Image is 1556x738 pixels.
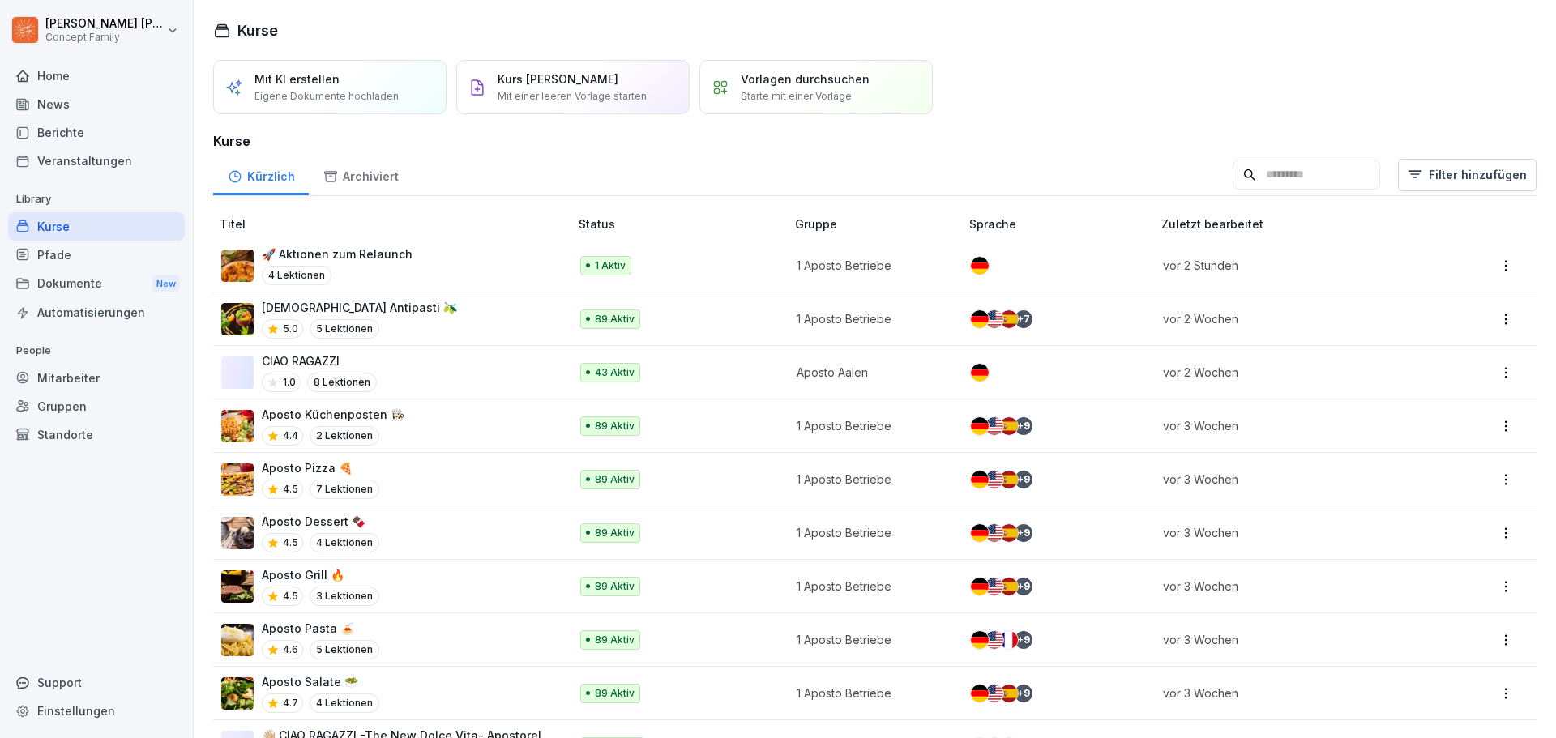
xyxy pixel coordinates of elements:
[1015,578,1032,595] div: + 9
[741,89,852,104] p: Starte mit einer Vorlage
[1000,524,1018,542] img: es.svg
[8,420,185,449] a: Standorte
[45,32,164,43] p: Concept Family
[221,250,254,282] img: nh83jc8locs0epsqbntbfijs.png
[985,524,1003,542] img: us.svg
[797,471,943,488] p: 1 Aposto Betriebe
[8,186,185,212] p: Library
[797,524,943,541] p: 1 Aposto Betriebe
[741,70,870,87] p: Vorlagen durchsuchen
[985,417,1003,435] img: us.svg
[971,310,989,328] img: de.svg
[307,373,377,392] p: 8 Lektionen
[8,364,185,392] a: Mitarbeiter
[1398,159,1537,191] button: Filter hinzufügen
[595,419,635,433] p: 89 Aktiv
[1163,417,1421,434] p: vor 3 Wochen
[1000,685,1018,702] img: es.svg
[1163,631,1421,648] p: vor 3 Wochen
[971,524,989,542] img: de.svg
[971,257,989,275] img: de.svg
[797,685,943,702] p: 1 Aposto Betriebe
[8,668,185,697] div: Support
[1000,578,1018,595] img: es.svg
[1015,685,1032,702] div: + 9
[262,352,377,369] p: CIAO RAGAZZI
[1000,471,1018,488] img: es.svg
[262,266,331,285] p: 4 Lektionen
[1000,631,1018,649] img: fr.svg
[221,303,254,335] img: ysm8inu6d9jjl68d9x16nxcw.png
[254,70,340,87] p: Mit KI erstellen
[262,245,413,262] p: 🚀 Aktionen zum Relaunch
[1163,685,1421,702] p: vor 3 Wochen
[8,118,185,147] a: Berichte
[220,215,572,232] p: Titel
[985,310,1003,328] img: us.svg
[985,631,1003,649] img: us.svg
[221,570,254,603] img: h9sh8yxpx5gzl0yzs9rinjv7.png
[985,578,1003,595] img: us.svg
[283,429,298,443] p: 4.4
[1015,471,1032,488] div: + 9
[1163,524,1421,541] p: vor 3 Wochen
[221,517,254,549] img: rj0yud9yw1p9s21ly90334le.png
[971,685,989,702] img: de.svg
[262,299,457,316] p: [DEMOGRAPHIC_DATA] Antipasti 🫒
[985,685,1003,702] img: us.svg
[595,472,635,487] p: 89 Aktiv
[797,578,943,595] p: 1 Aposto Betriebe
[237,19,278,41] h1: Kurse
[310,533,379,552] p: 4 Lektionen
[8,212,185,241] a: Kurse
[283,375,296,390] p: 1.0
[221,624,254,656] img: aa05vvnm2qz7p7s0pbe0pvys.png
[262,566,379,583] p: Aposto Grill 🔥
[595,579,635,594] p: 89 Aktiv
[797,257,943,274] p: 1 Aposto Betriebe
[310,693,379,713] p: 4 Lektionen
[8,298,185,326] a: Automatisierungen
[1015,524,1032,542] div: + 9
[45,17,164,31] p: [PERSON_NAME] [PERSON_NAME]
[971,417,989,435] img: de.svg
[1161,215,1441,232] p: Zuletzt bearbeitet
[595,526,635,540] p: 89 Aktiv
[221,677,254,710] img: def36z2mzvea4bkfjzuq0ax3.png
[1015,417,1032,435] div: + 9
[8,269,185,299] div: Dokumente
[1015,310,1032,328] div: + 7
[985,471,1003,488] img: us.svg
[1163,364,1421,381] p: vor 2 Wochen
[283,589,298,604] p: 4.5
[8,90,185,118] div: News
[595,258,626,273] p: 1 Aktiv
[595,686,635,701] p: 89 Aktiv
[310,319,379,339] p: 5 Lektionen
[213,154,309,195] a: Kürzlich
[8,62,185,90] a: Home
[8,392,185,420] div: Gruppen
[797,417,943,434] p: 1 Aposto Betriebe
[969,215,1155,232] p: Sprache
[579,215,789,232] p: Status
[8,697,185,725] a: Einstellungen
[1163,471,1421,488] p: vor 3 Wochen
[310,587,379,606] p: 3 Lektionen
[1163,257,1421,274] p: vor 2 Stunden
[221,410,254,442] img: ecowexwi71w3cb2kgh26fc24.png
[797,364,943,381] p: Aposto Aalen
[1015,631,1032,649] div: + 9
[1163,578,1421,595] p: vor 3 Wochen
[1000,310,1018,328] img: es.svg
[8,147,185,175] a: Veranstaltungen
